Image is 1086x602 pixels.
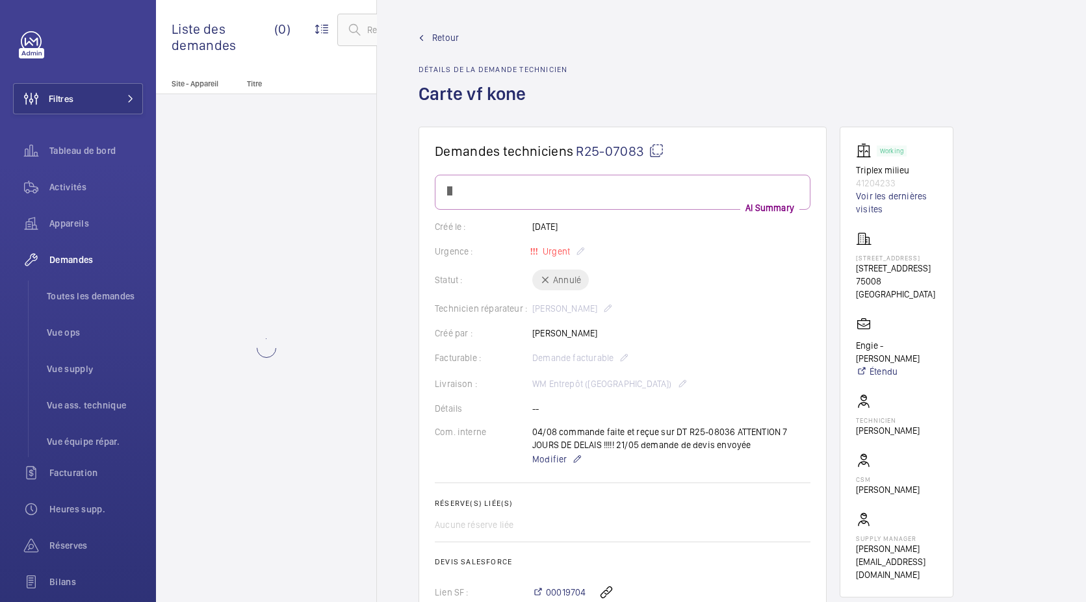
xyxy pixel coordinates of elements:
[49,466,143,479] span: Facturation
[532,586,586,599] a: 00019704
[49,253,143,266] span: Demandes
[856,254,937,262] p: [STREET_ADDRESS]
[856,275,937,301] p: 75008 [GEOGRAPHIC_DATA]
[49,144,143,157] span: Tableau de bord
[856,475,920,483] p: CSM
[856,483,920,496] p: [PERSON_NAME]
[47,362,143,375] span: Vue supply
[740,201,799,214] p: AI Summary
[13,83,143,114] button: Filtres
[435,499,810,508] h2: Réserve(s) liée(s)
[856,164,937,177] p: Triplex milieu
[880,149,903,153] p: Working
[856,542,937,581] p: [PERSON_NAME][EMAIL_ADDRESS][DOMAIN_NAME]
[47,399,143,412] span: Vue ass. technique
[419,65,567,74] h2: Détails de la demande technicien
[47,435,143,448] span: Vue équipe répar.
[576,143,664,159] span: R25-07083
[49,575,143,588] span: Bilans
[435,143,573,159] span: Demandes techniciens
[156,79,242,88] p: Site - Appareil
[337,14,547,46] input: Recherche par numéro de demande ou devis
[47,290,143,303] span: Toutes les demandes
[435,557,810,566] h2: Devis Salesforce
[856,143,877,158] img: elevator.svg
[49,181,143,194] span: Activités
[546,586,586,599] span: 00019704
[172,21,274,53] span: Liste des demandes
[49,92,73,105] span: Filtres
[856,177,937,190] p: 41204233
[856,534,937,542] p: Supply manager
[532,453,567,466] span: Modifier
[419,82,567,127] h1: Carte vf kone
[247,79,333,88] p: Titre
[49,503,143,516] span: Heures supp.
[856,365,937,378] a: Étendu
[856,339,937,365] p: Engie - [PERSON_NAME]
[856,190,937,216] a: Voir les dernières visites
[49,539,143,552] span: Réserves
[856,424,920,437] p: [PERSON_NAME]
[432,31,459,44] span: Retour
[47,326,143,339] span: Vue ops
[856,262,937,275] p: [STREET_ADDRESS]
[856,416,920,424] p: Technicien
[49,217,143,230] span: Appareils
